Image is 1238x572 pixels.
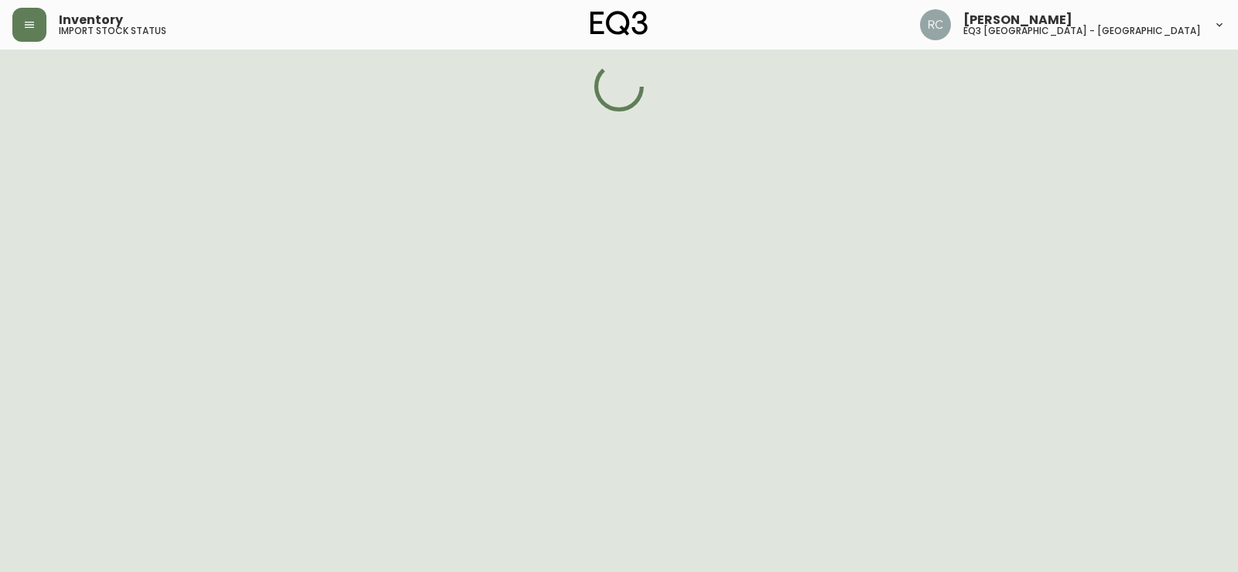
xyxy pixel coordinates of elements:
h5: import stock status [59,26,166,36]
span: [PERSON_NAME] [963,14,1072,26]
span: Inventory [59,14,123,26]
img: logo [590,11,648,36]
img: 75cc83b809079a11c15b21e94bbc0507 [920,9,951,40]
h5: eq3 [GEOGRAPHIC_DATA] - [GEOGRAPHIC_DATA] [963,26,1201,36]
